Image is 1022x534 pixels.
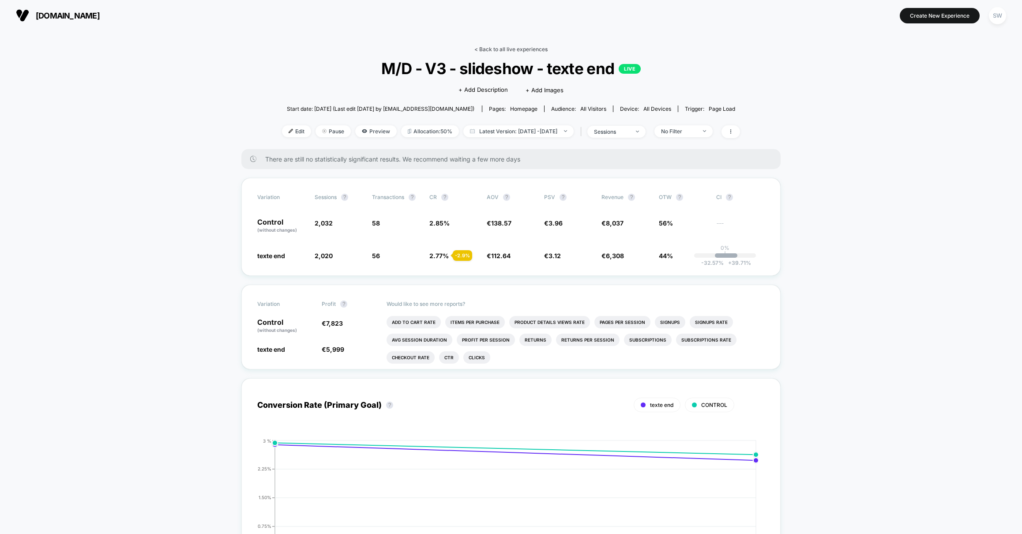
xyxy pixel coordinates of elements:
[259,495,271,500] tspan: 1.50%
[263,438,271,443] tspan: 3 %
[315,219,333,227] span: 2,032
[372,252,380,259] span: 56
[549,219,563,227] span: 3.96
[441,194,448,201] button: ?
[13,8,102,23] button: [DOMAIN_NAME]
[401,125,459,137] span: Allocation: 50%
[510,105,537,112] span: homepage
[372,219,380,227] span: 58
[661,128,696,135] div: No Filter
[526,86,564,94] span: + Add Images
[703,130,706,132] img: end
[601,194,624,200] span: Revenue
[257,319,313,334] p: Control
[257,327,297,333] span: (without changes)
[594,316,650,328] li: Pages Per Session
[701,259,724,266] span: -32.57 %
[457,334,515,346] li: Profit Per Session
[636,131,639,132] img: end
[491,252,511,259] span: 112.64
[989,7,1006,24] div: SW
[386,402,393,409] button: ?
[659,219,673,227] span: 56%
[287,105,474,112] span: Start date: [DATE] (Last edit [DATE] by [EMAIL_ADDRESS][DOMAIN_NAME])
[387,316,441,328] li: Add To Cart Rate
[544,194,555,200] span: PSV
[474,46,548,53] a: < Back to all live experiences
[265,155,763,163] span: There are still no statistically significant results. We recommend waiting a few more days
[726,194,733,201] button: ?
[439,351,459,364] li: Ctr
[716,194,765,201] span: CI
[685,105,735,112] div: Trigger:
[601,252,624,259] span: €
[659,252,673,259] span: 44%
[549,252,561,259] span: 3.12
[489,105,537,112] div: Pages:
[257,252,285,259] span: texte end
[408,129,411,134] img: rebalance
[564,130,567,132] img: end
[258,466,271,471] tspan: 2.25%
[721,244,729,251] p: 0%
[387,351,435,364] li: Checkout Rate
[594,128,629,135] div: sessions
[624,334,672,346] li: Subscriptions
[387,301,765,307] p: Would like to see more reports?
[257,346,285,353] span: texte end
[487,194,499,200] span: AOV
[580,105,606,112] span: All Visitors
[900,8,980,23] button: Create New Experience
[701,402,727,408] span: CONTROL
[676,194,683,201] button: ?
[258,523,271,529] tspan: 0.75%
[341,194,348,201] button: ?
[470,129,475,133] img: calendar
[676,334,736,346] li: Subscriptions Rate
[650,402,673,408] span: texte end
[322,129,327,133] img: end
[340,301,347,308] button: ?
[326,320,343,327] span: 7,823
[724,251,726,258] p: |
[560,194,567,201] button: ?
[429,252,449,259] span: 2.77 %
[544,219,563,227] span: €
[556,334,620,346] li: Returns Per Session
[463,351,490,364] li: Clicks
[305,59,717,78] span: M/D - V3 - slideshow - texte end
[315,252,333,259] span: 2,020
[619,64,641,74] p: LIVE
[690,316,733,328] li: Signups Rate
[491,219,511,227] span: 138.57
[429,219,450,227] span: 2.85 %
[429,194,437,200] span: CR
[355,125,397,137] span: Preview
[453,250,472,261] div: - 2.9 %
[601,219,624,227] span: €
[724,259,751,266] span: 39.71 %
[316,125,351,137] span: Pause
[655,316,685,328] li: Signups
[322,346,344,353] span: €
[445,316,505,328] li: Items Per Purchase
[16,9,29,22] img: Visually logo
[282,125,311,137] span: Edit
[643,105,671,112] span: all devices
[503,194,510,201] button: ?
[36,11,100,20] span: [DOMAIN_NAME]
[487,252,511,259] span: €
[544,252,561,259] span: €
[257,194,306,201] span: Variation
[326,346,344,353] span: 5,999
[487,219,511,227] span: €
[613,105,678,112] span: Device:
[519,334,552,346] li: Returns
[322,320,343,327] span: €
[509,316,590,328] li: Product Details Views Rate
[257,218,306,233] p: Control
[716,221,765,233] span: ---
[728,259,732,266] span: +
[606,252,624,259] span: 6,308
[322,301,336,307] span: Profit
